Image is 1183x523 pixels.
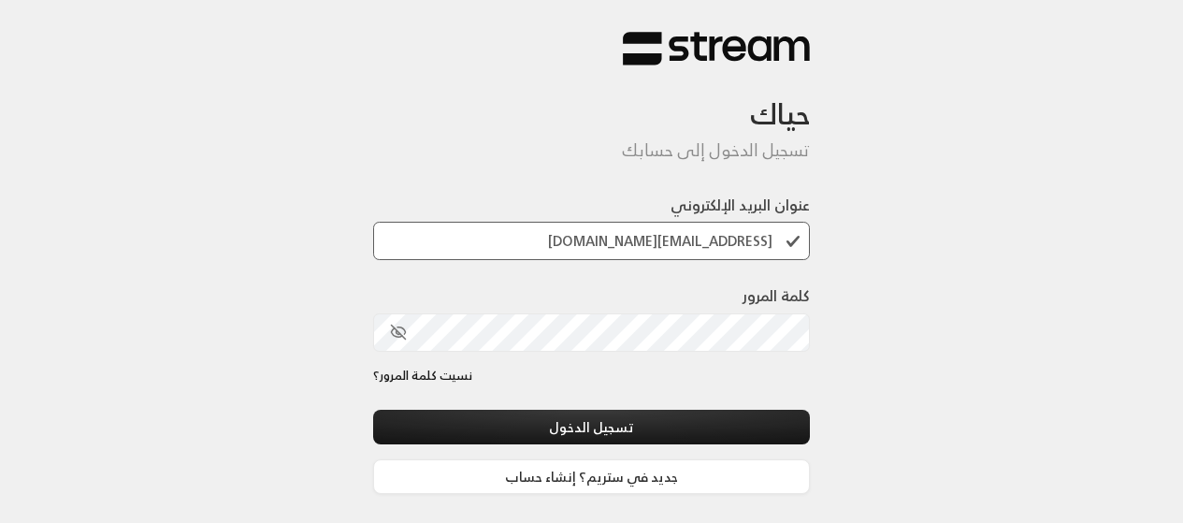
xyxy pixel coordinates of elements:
[373,459,811,494] a: جديد في ستريم؟ إنشاء حساب
[373,66,811,131] h3: حياك
[671,194,810,216] label: عنوان البريد الإلكتروني
[373,140,811,161] h5: تسجيل الدخول إلى حسابك
[373,222,811,260] input: اكتب بريدك الإلكتروني هنا
[623,31,810,67] img: Stream Logo
[373,410,811,444] button: تسجيل الدخول
[373,367,472,385] a: نسيت كلمة المرور؟
[382,316,414,348] button: toggle password visibility
[743,284,810,307] label: كلمة المرور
